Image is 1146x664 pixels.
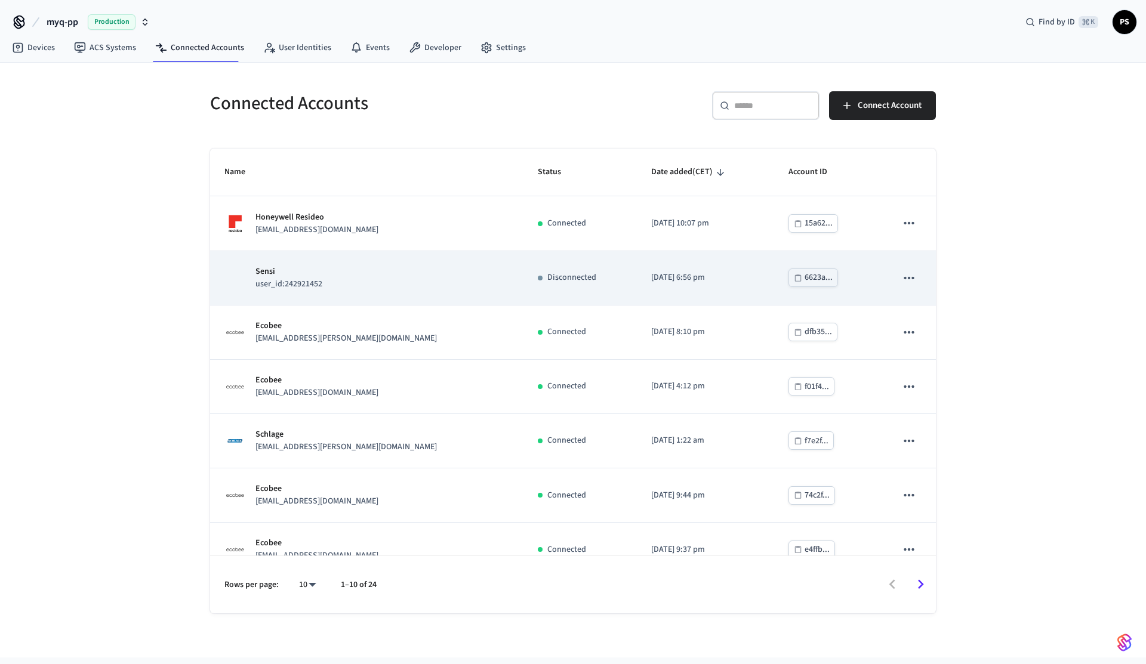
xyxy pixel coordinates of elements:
span: Date added(CET) [651,163,728,181]
div: 15a62... [805,216,833,231]
button: 6623a... [788,268,838,287]
p: [DATE] 4:12 pm [651,380,760,393]
img: SeamLogoGradient.69752ec5.svg [1117,633,1132,652]
p: Ecobee [255,374,378,387]
p: Ecobee [255,483,378,495]
p: Disconnected [547,271,596,284]
p: [EMAIL_ADDRESS][DOMAIN_NAME] [255,549,378,562]
a: Devices [2,37,64,58]
span: myq-pp [47,15,78,29]
p: Connected [547,326,586,338]
button: Go to next page [907,570,935,598]
p: [EMAIL_ADDRESS][PERSON_NAME][DOMAIN_NAME] [255,441,437,453]
img: ecobee_logo_square [224,376,246,397]
p: [DATE] 9:37 pm [651,543,760,556]
p: Honeywell Resideo [255,211,378,224]
p: Connected [547,543,586,556]
span: Connect Account [858,98,922,113]
div: f01f4... [805,379,829,394]
span: PS [1114,11,1135,33]
p: [EMAIL_ADDRESS][PERSON_NAME][DOMAIN_NAME] [255,332,437,345]
img: ecobee_logo_square [224,539,246,560]
button: PS [1113,10,1136,34]
p: Sensi [255,265,322,278]
span: ⌘ K [1079,16,1098,28]
p: [EMAIL_ADDRESS][DOMAIN_NAME] [255,495,378,508]
img: Honeywell Resideo [224,213,246,234]
a: User Identities [254,37,341,58]
button: 15a62... [788,214,838,233]
button: Connect Account [829,91,936,120]
div: 10 [293,576,322,594]
a: Events [341,37,399,58]
span: Status [538,163,577,181]
p: [DATE] 6:56 pm [651,271,760,284]
img: ecobee_logo_square [224,322,246,343]
p: user_id:242921452 [255,278,322,291]
div: dfb35... [805,325,832,339]
button: dfb35... [788,323,837,341]
div: Find by ID⌘ K [1016,11,1108,33]
h5: Connected Accounts [210,91,566,116]
div: e4ffb... [805,542,830,557]
img: ecobee_logo_square [224,484,246,506]
button: 74c2f... [788,486,835,505]
span: Name [224,163,261,181]
p: [DATE] 8:10 pm [651,326,760,338]
p: [EMAIL_ADDRESS][DOMAIN_NAME] [255,387,378,399]
p: Ecobee [255,320,437,332]
span: Find by ID [1039,16,1075,28]
div: 74c2f... [805,488,830,503]
p: Rows per page: [224,579,279,591]
a: Settings [471,37,535,58]
p: Connected [547,380,586,393]
span: Account ID [788,163,843,181]
a: ACS Systems [64,37,146,58]
a: Developer [399,37,471,58]
button: e4ffb... [788,541,835,559]
a: Connected Accounts [146,37,254,58]
p: Connected [547,217,586,230]
p: Ecobee [255,537,378,549]
p: Connected [547,489,586,502]
p: 1–10 of 24 [341,579,377,591]
div: 6623a... [805,270,833,285]
button: f7e2f... [788,431,834,450]
p: Schlage [255,428,437,441]
img: Schlage Logo, Square [224,430,246,452]
p: [DATE] 10:07 pm [651,217,760,230]
div: f7e2f... [805,434,828,449]
p: Connected [547,434,586,447]
p: [DATE] 1:22 am [651,434,760,447]
span: Production [88,14,135,30]
p: [EMAIL_ADDRESS][DOMAIN_NAME] [255,224,378,236]
p: [DATE] 9:44 pm [651,489,760,502]
button: f01f4... [788,377,834,396]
